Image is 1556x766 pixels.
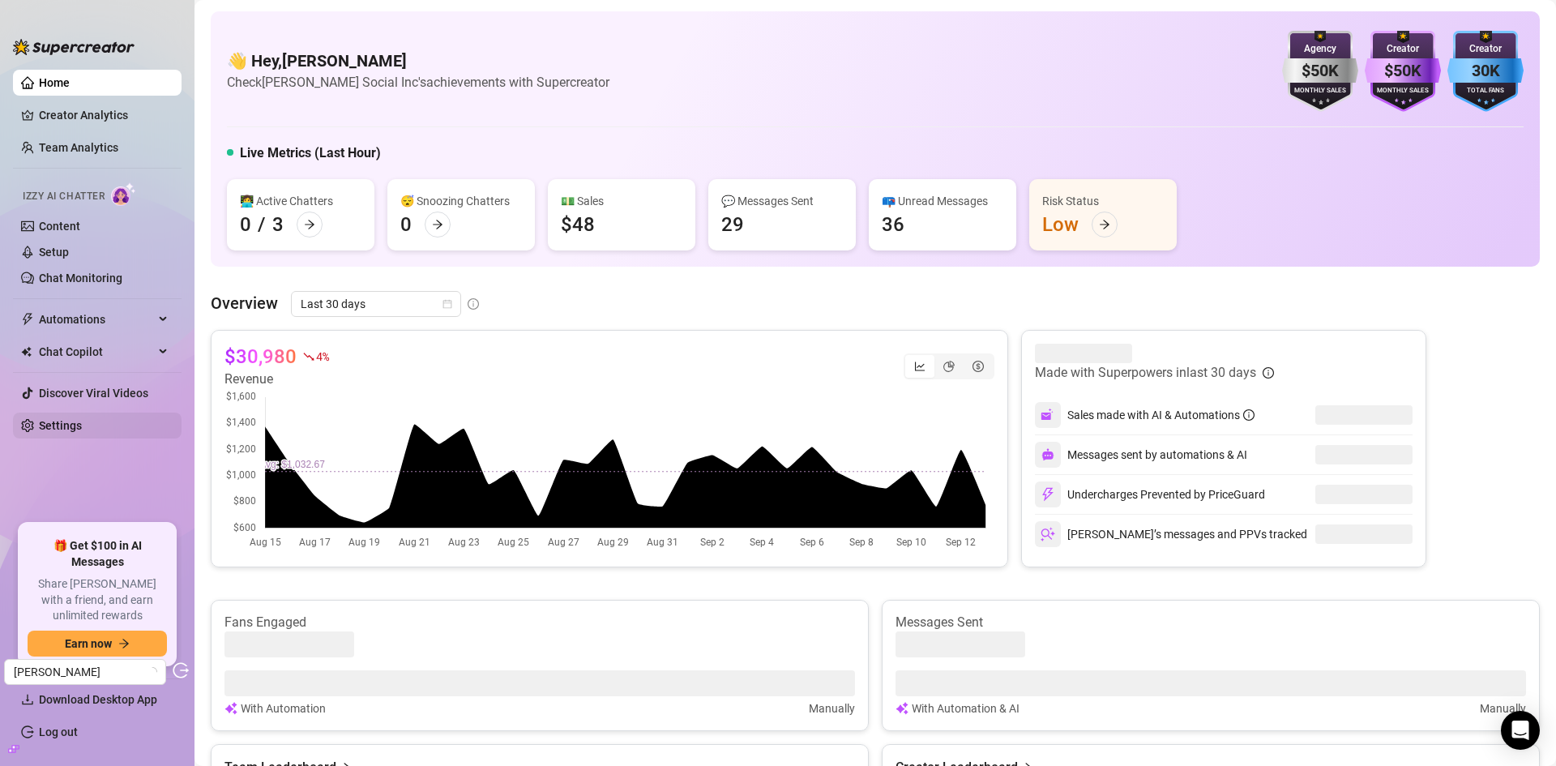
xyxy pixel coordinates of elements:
[1447,86,1524,96] div: Total Fans
[1365,58,1441,83] div: $50K
[1501,711,1540,750] div: Open Intercom Messenger
[1035,521,1307,547] div: [PERSON_NAME]’s messages and PPVs tracked
[561,192,682,210] div: 💵 Sales
[28,631,167,657] button: Earn nowarrow-right
[303,351,314,362] span: fall
[1282,58,1358,83] div: $50K
[912,700,1020,717] article: With Automation & AI
[1041,448,1054,461] img: svg%3e
[1365,86,1441,96] div: Monthly Sales
[1282,41,1358,57] div: Agency
[111,182,136,206] img: AI Chatter
[39,306,154,332] span: Automations
[224,700,237,717] img: svg%3e
[39,725,78,738] a: Log out
[943,361,955,372] span: pie-chart
[211,291,278,315] article: Overview
[39,419,82,432] a: Settings
[882,212,904,238] div: 36
[240,192,361,210] div: 👩‍💻 Active Chatters
[882,192,1003,210] div: 📪 Unread Messages
[904,353,994,379] div: segmented control
[241,700,326,717] article: With Automation
[39,339,154,365] span: Chat Copilot
[896,614,1526,631] article: Messages Sent
[1447,31,1524,112] img: blue-badge-DgoSNQY1.svg
[1282,86,1358,96] div: Monthly Sales
[227,72,609,92] article: Check [PERSON_NAME] Social Inc's achievements with Supercreator
[28,576,167,624] span: Share [PERSON_NAME] with a friend, and earn unlimited rewards
[1447,41,1524,57] div: Creator
[1099,219,1110,230] span: arrow-right
[13,39,135,55] img: logo-BBDzfeDw.svg
[224,370,328,389] article: Revenue
[400,192,522,210] div: 😴 Snoozing Chatters
[227,49,609,72] h4: 👋 Hey, [PERSON_NAME]
[39,220,80,233] a: Content
[21,693,34,706] span: download
[972,361,984,372] span: dollar-circle
[21,346,32,357] img: Chat Copilot
[240,212,251,238] div: 0
[39,141,118,154] a: Team Analytics
[1035,442,1247,468] div: Messages sent by automations & AI
[316,349,328,364] span: 4 %
[1447,58,1524,83] div: 30K
[21,313,34,326] span: thunderbolt
[304,219,315,230] span: arrow-right
[65,637,112,650] span: Earn now
[1365,41,1441,57] div: Creator
[561,212,595,238] div: $48
[39,272,122,285] a: Chat Monitoring
[721,192,843,210] div: 💬 Messages Sent
[39,693,157,706] span: Download Desktop App
[301,292,451,316] span: Last 30 days
[1041,527,1055,541] img: svg%3e
[147,667,157,677] span: loading
[896,700,908,717] img: svg%3e
[240,143,381,163] h5: Live Metrics (Last Hour)
[118,638,130,649] span: arrow-right
[1480,700,1526,717] article: Manually
[14,660,156,684] span: Kimora Klein
[1365,31,1441,112] img: purple-badge-B9DA21FR.svg
[173,662,189,678] span: logout
[1282,31,1358,112] img: silver-badge-roxG0hHS.svg
[1041,408,1055,422] img: svg%3e
[1035,481,1265,507] div: Undercharges Prevented by PriceGuard
[39,387,148,400] a: Discover Viral Videos
[1243,409,1255,421] span: info-circle
[39,76,70,89] a: Home
[442,299,452,309] span: calendar
[914,361,925,372] span: line-chart
[272,212,284,238] div: 3
[224,614,855,631] article: Fans Engaged
[8,743,19,755] span: build
[468,298,479,310] span: info-circle
[1042,192,1164,210] div: Risk Status
[1035,363,1256,383] article: Made with Superpowers in last 30 days
[23,189,105,204] span: Izzy AI Chatter
[721,212,744,238] div: 29
[432,219,443,230] span: arrow-right
[28,538,167,570] span: 🎁 Get $100 in AI Messages
[224,344,297,370] article: $30,980
[1067,406,1255,424] div: Sales made with AI & Automations
[39,102,169,128] a: Creator Analytics
[809,700,855,717] article: Manually
[1041,487,1055,502] img: svg%3e
[400,212,412,238] div: 0
[39,246,69,259] a: Setup
[1263,367,1274,379] span: info-circle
